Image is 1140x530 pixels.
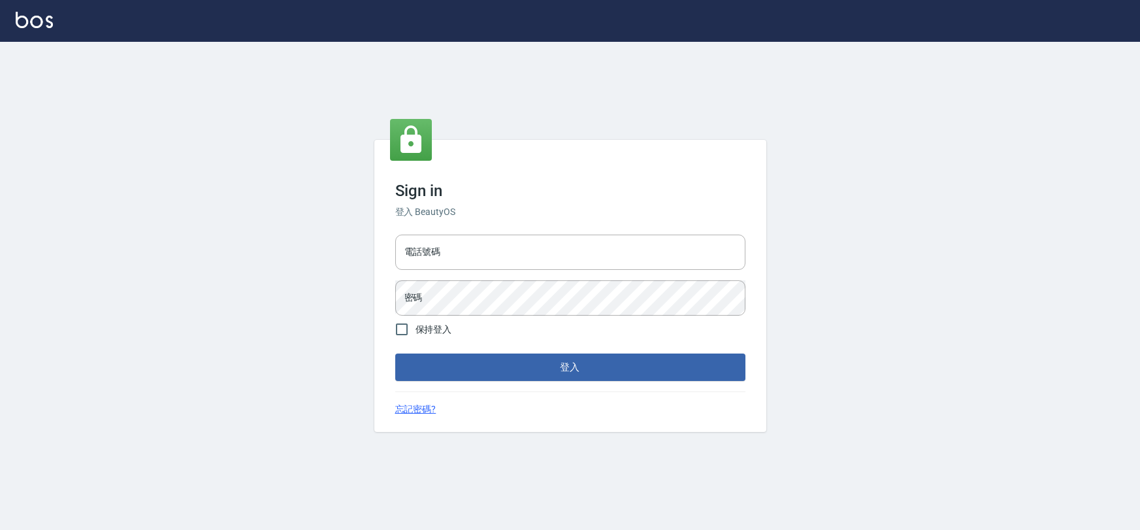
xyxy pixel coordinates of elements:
img: Logo [16,12,53,28]
span: 保持登入 [415,323,452,337]
a: 忘記密碼? [395,403,436,416]
h6: 登入 BeautyOS [395,205,745,219]
button: 登入 [395,354,745,381]
h3: Sign in [395,182,745,200]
